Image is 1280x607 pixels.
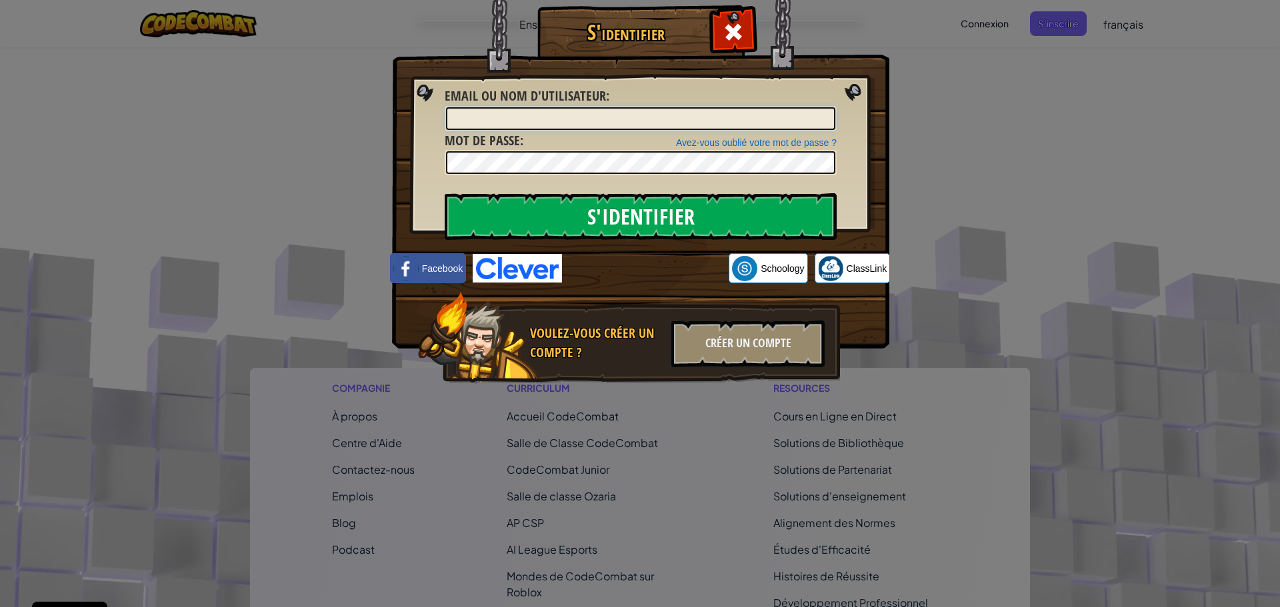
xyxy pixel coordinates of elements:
[541,21,711,44] h1: S'identifier
[445,131,523,151] label: :
[818,256,843,281] img: classlink-logo-small.png
[671,320,825,367] div: Créer un compte
[562,254,729,283] iframe: Bouton "Se connecter avec Google"
[530,324,663,362] div: Voulez-vous créer un compte ?
[732,256,757,281] img: schoology.png
[393,256,419,281] img: facebook_small.png
[445,87,606,105] span: Email ou nom d'utilisateur
[473,254,562,283] img: clever-logo-blue.png
[761,262,804,275] span: Schoology
[847,262,887,275] span: ClassLink
[445,193,837,240] input: S'identifier
[445,131,520,149] span: Mot de passe
[422,262,463,275] span: Facebook
[445,87,609,106] label: :
[676,137,837,148] a: Avez-vous oublié votre mot de passe ?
